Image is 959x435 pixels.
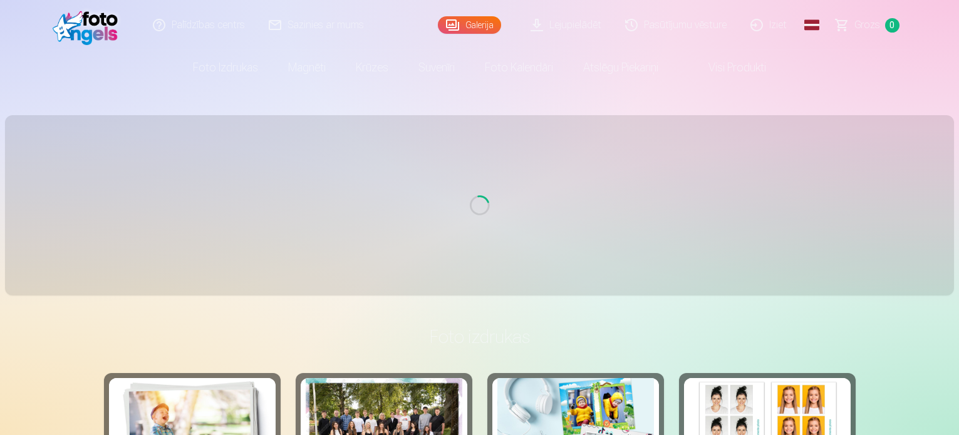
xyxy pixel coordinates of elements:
a: Atslēgu piekariņi [568,50,673,85]
a: Foto kalendāri [470,50,568,85]
span: Grozs [854,18,880,33]
a: Suvenīri [403,50,470,85]
a: Galerija [438,16,501,34]
a: Krūzes [341,50,403,85]
a: Magnēti [273,50,341,85]
img: /fa1 [53,5,125,45]
h3: Foto izdrukas [114,325,846,348]
a: Visi produkti [673,50,781,85]
a: Foto izdrukas [178,50,273,85]
span: 0 [885,18,899,33]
